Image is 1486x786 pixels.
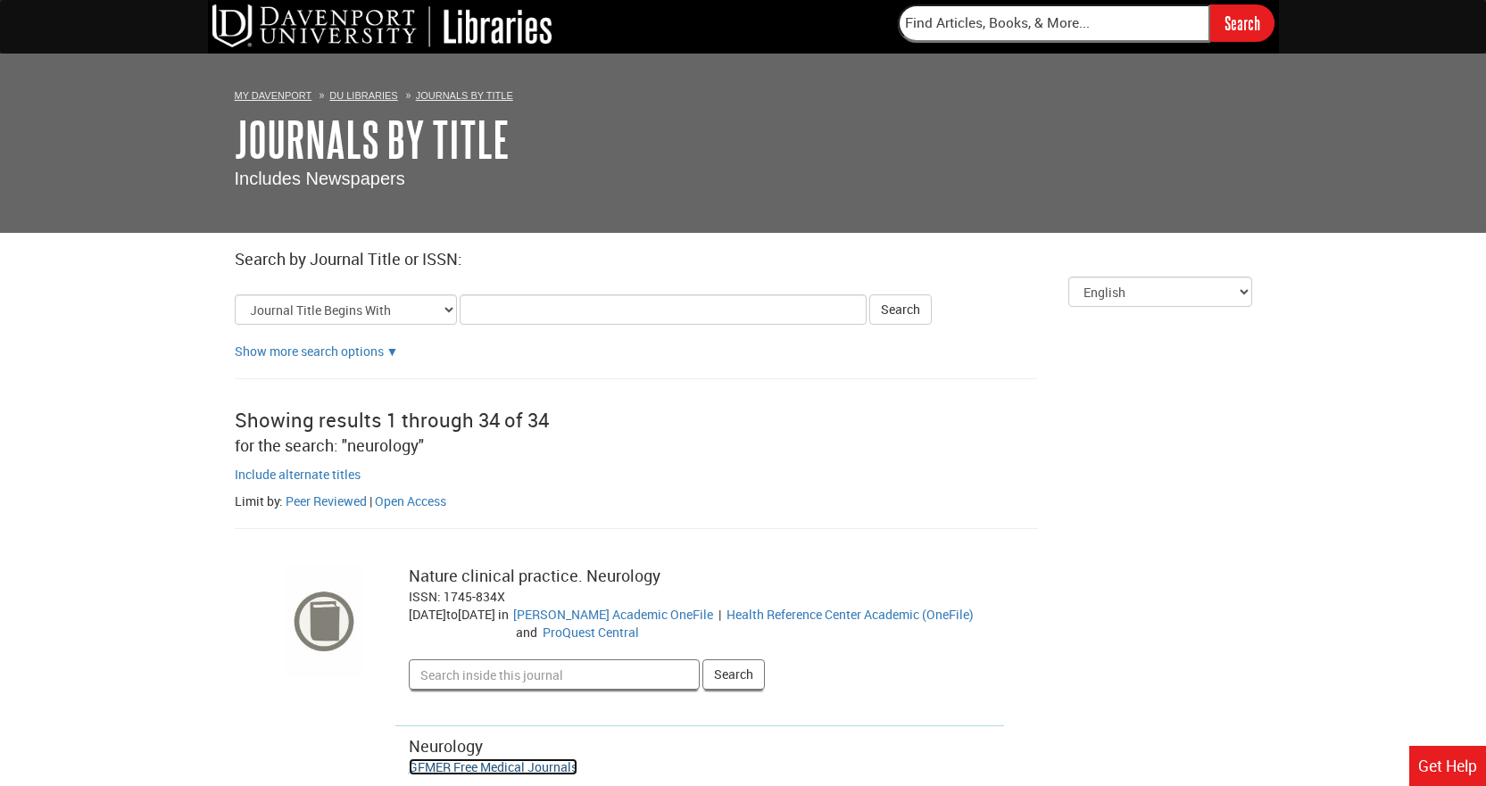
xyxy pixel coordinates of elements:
[702,659,765,690] button: Search
[375,492,446,509] a: Filter by peer open access
[329,90,397,101] a: DU Libraries
[235,492,283,509] span: Limit by:
[543,624,639,641] a: Go to ProQuest Central
[235,466,361,483] a: Include alternate titles
[409,758,577,775] a: Go to GFMER Free Medical Journals
[286,492,367,509] a: Filter by peer reviewed
[386,343,399,360] a: Show more search options
[409,565,992,588] div: Nature clinical practice. Neurology
[1409,746,1486,786] a: Get Help
[212,4,552,47] img: DU Libraries
[726,606,974,623] a: Go to Health Reference Center Academic (OneFile)
[235,166,1252,192] p: Includes Newspapers
[409,659,700,690] input: Search inside this journal
[235,434,424,456] span: for the search: "neurology"
[284,565,364,677] img: cover image for: Nature clinical practice. Neurology
[235,112,510,167] a: Journals By Title
[513,606,713,623] a: Go to Gale Academic OneFile
[235,407,549,433] span: Showing results 1 through 34 of 34
[498,606,509,623] span: in
[369,492,372,509] span: |
[409,556,410,557] label: Search inside this journal
[235,343,384,360] a: Show more search options
[409,735,992,758] div: Neurology
[235,86,1252,103] ol: Breadcrumbs
[409,606,513,641] div: [DATE] [DATE]
[235,251,1252,269] h2: Search by Journal Title or ISSN:
[446,606,458,623] span: to
[716,606,724,623] span: |
[898,4,1210,42] input: Find Articles, Books, & More...
[513,624,540,641] span: and
[416,90,513,101] a: Journals By Title
[1210,4,1274,41] input: Search
[235,90,312,101] a: My Davenport
[869,294,932,325] button: Search
[409,588,992,606] div: ISSN: 1745-834X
